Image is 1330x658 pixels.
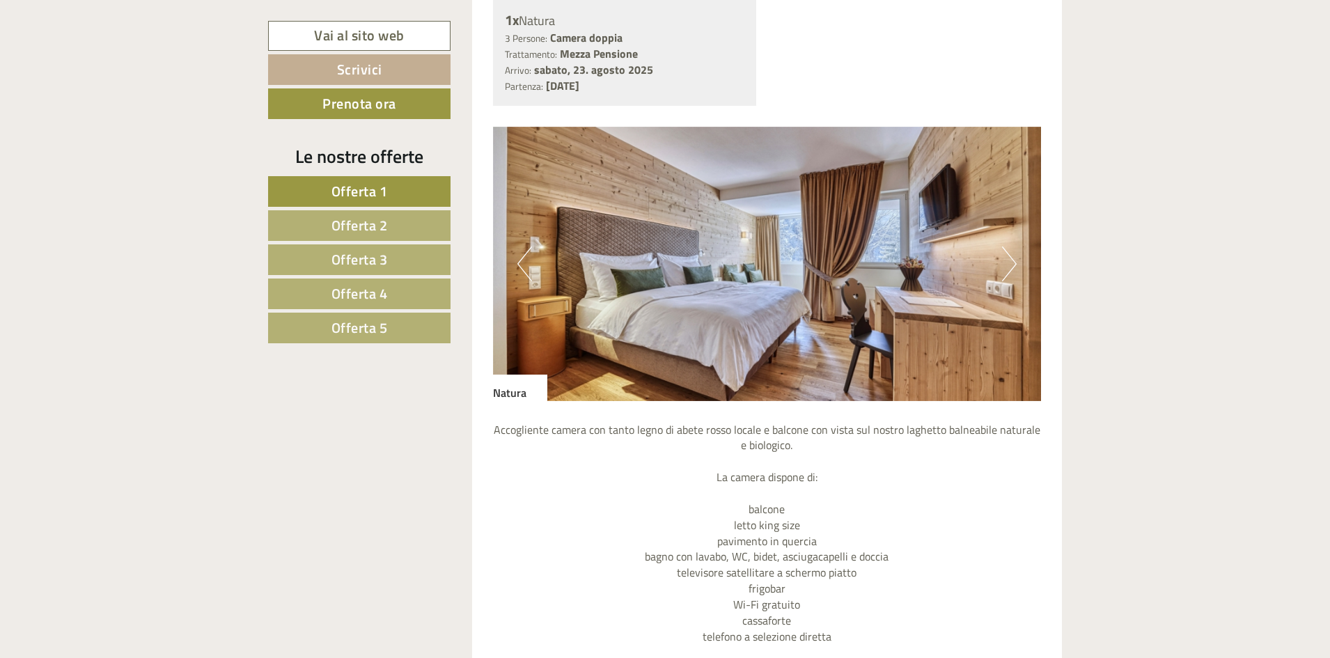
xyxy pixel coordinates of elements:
div: lunedì [248,10,301,34]
div: Natura [505,10,745,31]
span: Offerta 5 [331,317,388,338]
a: Scrivici [268,54,451,85]
button: Invia [476,361,549,391]
small: 3 Persone: [505,31,547,45]
span: Offerta 4 [331,283,388,304]
button: Previous [517,246,532,281]
img: image [493,127,1042,401]
span: Offerta 2 [331,214,388,236]
small: Partenza: [505,79,543,93]
a: Vai al sito web [268,21,451,51]
small: 10:19 [21,68,201,77]
small: Trattamento: [505,47,557,61]
span: Offerta 3 [331,249,388,270]
b: Mezza Pensione [560,45,638,62]
small: Arrivo: [505,63,531,77]
b: [DATE] [546,77,579,94]
span: Offerta 1 [331,180,388,202]
div: [GEOGRAPHIC_DATA] [21,40,201,52]
b: Camera doppia [550,29,623,46]
b: 1x [505,9,519,31]
b: sabato, 23. agosto 2025 [534,61,653,78]
div: Natura [493,375,547,401]
button: Next [1002,246,1017,281]
div: Buon giorno, come possiamo aiutarla? [10,38,208,80]
a: Prenota ora [268,88,451,119]
div: Le nostre offerte [268,143,451,169]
